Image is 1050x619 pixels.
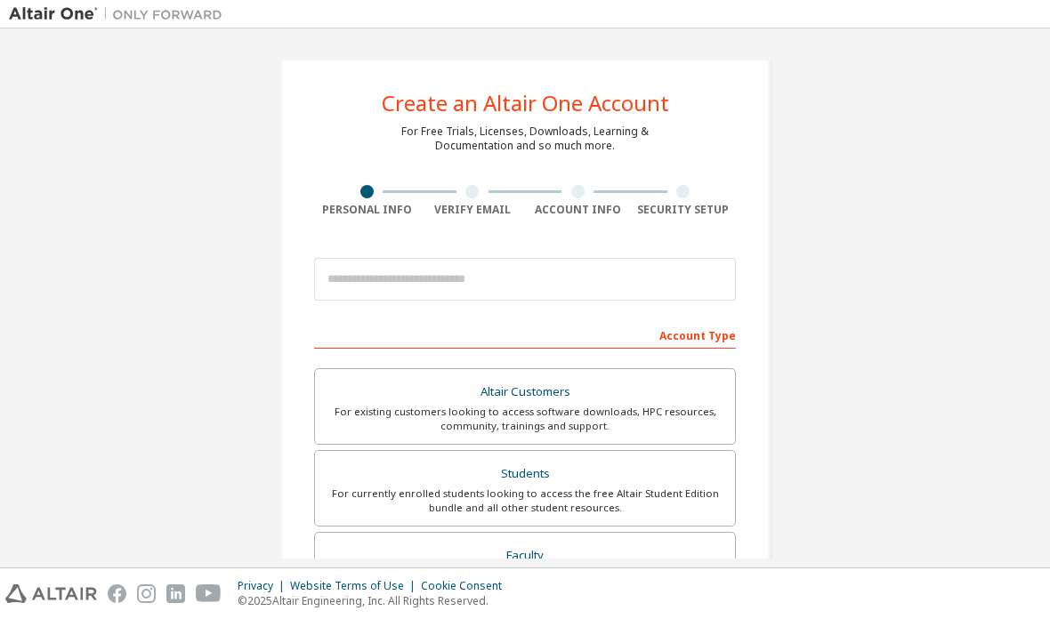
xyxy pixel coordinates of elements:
[314,320,736,349] div: Account Type
[314,203,420,217] div: Personal Info
[5,584,97,603] img: altair_logo.svg
[166,584,185,603] img: linkedin.svg
[326,486,724,515] div: For currently enrolled students looking to access the free Altair Student Edition bundle and all ...
[326,380,724,405] div: Altair Customers
[420,203,526,217] div: Verify Email
[196,584,222,603] img: youtube.svg
[137,584,156,603] img: instagram.svg
[525,203,631,217] div: Account Info
[326,543,724,568] div: Faculty
[421,579,513,593] div: Cookie Consent
[326,405,724,433] div: For existing customers looking to access software downloads, HPC resources, community, trainings ...
[238,593,513,608] p: © 2025 Altair Engineering, Inc. All Rights Reserved.
[382,92,669,114] div: Create an Altair One Account
[290,579,421,593] div: Website Terms of Use
[401,125,649,153] div: For Free Trials, Licenses, Downloads, Learning & Documentation and so much more.
[238,579,290,593] div: Privacy
[9,5,231,23] img: Altair One
[631,203,737,217] div: Security Setup
[326,462,724,486] div: Students
[108,584,126,603] img: facebook.svg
